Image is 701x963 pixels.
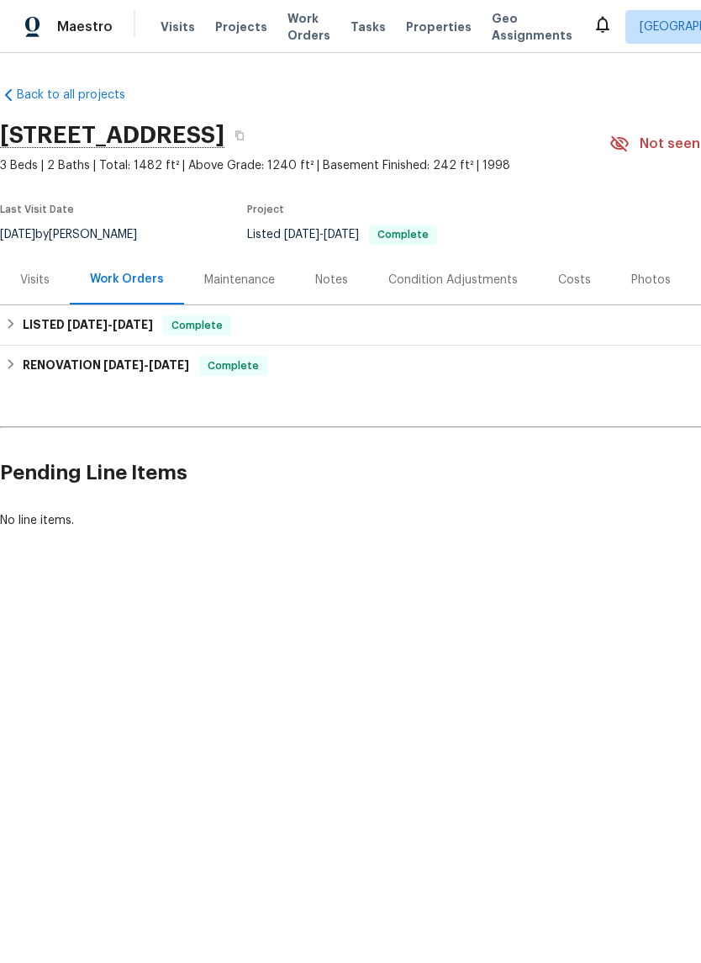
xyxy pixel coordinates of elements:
span: [DATE] [324,229,359,241]
div: Condition Adjustments [388,272,518,288]
span: Tasks [350,21,386,33]
div: Visits [20,272,50,288]
div: Work Orders [90,271,164,288]
div: Maintenance [204,272,275,288]
span: Complete [165,317,229,334]
span: - [284,229,359,241]
span: Work Orders [287,10,330,44]
span: Maestro [57,19,113,35]
div: Notes [315,272,348,288]
span: Listed [247,229,437,241]
span: [DATE] [67,319,108,331]
span: Complete [201,357,266,374]
div: Costs [558,272,591,288]
span: Complete [371,230,435,240]
div: Photos [631,272,671,288]
span: Project [247,204,284,214]
span: Visits [161,19,195,35]
span: Geo Assignments [492,10,572,44]
span: - [103,359,189,371]
span: [DATE] [113,319,153,331]
span: [DATE] [284,229,319,241]
span: [DATE] [103,359,144,371]
h6: RENOVATION [23,356,189,376]
span: - [67,319,153,331]
span: [DATE] [149,359,189,371]
button: Copy Address [224,120,255,151]
span: Properties [406,19,472,35]
h6: LISTED [23,315,153,336]
span: Projects [215,19,267,35]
